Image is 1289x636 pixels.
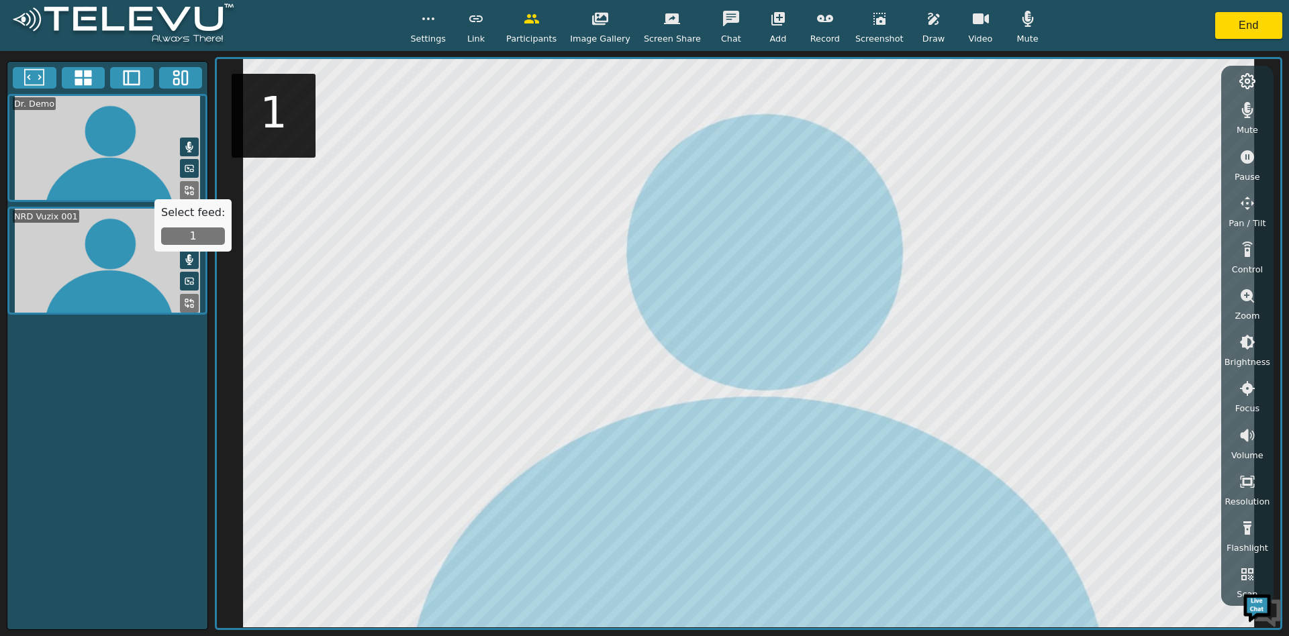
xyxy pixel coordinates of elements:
button: Replace Feed [180,294,199,313]
textarea: Type your message and hit 'Enter' [7,366,256,413]
span: Add [770,32,787,45]
button: Replace Feed [180,181,199,200]
button: 1 [161,227,225,245]
span: Resolution [1225,495,1270,508]
span: Flashlight [1227,541,1268,554]
span: Pan / Tilt [1229,217,1266,229]
span: Link [467,32,485,45]
span: Pause [1235,170,1260,183]
span: Screen Share [644,32,701,45]
span: Image Gallery [570,32,630,45]
h5: 1 [260,87,287,139]
span: Participants [506,32,557,45]
span: Brightness [1225,356,1270,368]
span: Video [969,32,993,45]
span: Settings [410,32,446,45]
img: d_736959983_company_1615157101543_736959983 [23,62,56,96]
span: Control [1232,263,1263,276]
span: Volume [1231,449,1263,462]
span: Record [810,32,840,45]
span: Mute [1237,123,1258,136]
button: Picture in Picture [180,272,199,290]
img: Chat Widget [1242,589,1282,629]
span: Zoom [1235,309,1259,322]
span: We're online! [78,169,185,305]
span: Screenshot [855,32,904,45]
span: Draw [922,32,945,45]
span: Chat [721,32,741,45]
button: Two Window Medium [110,67,154,89]
button: Fullscreen [13,67,56,89]
div: Chat with us now [70,70,226,88]
button: 4x4 [62,67,105,89]
span: Mute [1016,32,1038,45]
div: Minimize live chat window [220,7,252,39]
h5: Select feed: [161,206,225,219]
div: Dr. Demo [13,97,56,110]
button: Three Window Medium [159,67,203,89]
span: Scan [1237,588,1257,600]
button: Mute [180,250,199,269]
div: NRD Vuzix 001 [13,210,79,223]
button: Picture in Picture [180,159,199,178]
button: Mute [180,138,199,156]
span: Focus [1235,402,1260,415]
button: End [1215,12,1282,39]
